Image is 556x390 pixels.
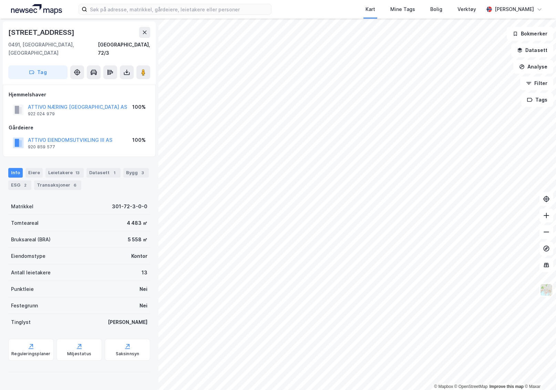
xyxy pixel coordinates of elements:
[116,351,140,357] div: Saksinnsyn
[128,235,147,244] div: 5 558 ㎡
[9,124,150,132] div: Gårdeiere
[11,252,45,260] div: Eiendomstype
[108,318,147,326] div: [PERSON_NAME]
[132,103,146,111] div: 100%
[132,136,146,144] div: 100%
[9,91,150,99] div: Hjemmelshaver
[8,180,31,190] div: ESG
[8,27,76,38] div: [STREET_ADDRESS]
[74,169,81,176] div: 13
[86,168,121,178] div: Datasett
[28,111,55,117] div: 922 024 979
[140,302,147,310] div: Nei
[123,168,149,178] div: Bygg
[22,182,29,189] div: 2
[127,219,147,227] div: 4 483 ㎡
[11,202,33,211] div: Matrikkel
[8,41,98,57] div: 0491, [GEOGRAPHIC_DATA], [GEOGRAPHIC_DATA]
[8,168,23,178] div: Info
[87,4,271,14] input: Søk på adresse, matrikkel, gårdeiere, leietakere eller personer
[513,60,553,74] button: Analyse
[45,168,84,178] div: Leietakere
[511,43,553,57] button: Datasett
[430,5,442,13] div: Bolig
[540,283,553,296] img: Z
[25,168,43,178] div: Eiere
[67,351,91,357] div: Miljøstatus
[8,65,68,79] button: Tag
[11,302,38,310] div: Festegrunn
[139,169,146,176] div: 3
[490,384,524,389] a: Improve this map
[454,384,488,389] a: OpenStreetMap
[11,318,31,326] div: Tinglyst
[495,5,534,13] div: [PERSON_NAME]
[11,4,62,14] img: logo.a4113a55bc3d86da70a041830d287a7e.svg
[457,5,476,13] div: Verktøy
[11,219,39,227] div: Tomteareal
[11,351,50,357] div: Reguleringsplaner
[11,285,34,293] div: Punktleie
[140,285,147,293] div: Nei
[434,384,453,389] a: Mapbox
[507,27,553,41] button: Bokmerker
[521,93,553,107] button: Tags
[98,41,150,57] div: [GEOGRAPHIC_DATA], 72/3
[142,268,147,277] div: 13
[131,252,147,260] div: Kontor
[34,180,81,190] div: Transaksjoner
[112,202,147,211] div: 301-72-3-0-0
[111,169,118,176] div: 1
[11,268,51,277] div: Antall leietakere
[11,235,51,244] div: Bruksareal (BRA)
[520,76,553,90] button: Filter
[28,144,55,150] div: 920 859 577
[522,357,556,390] iframe: Chat Widget
[365,5,375,13] div: Kart
[390,5,415,13] div: Mine Tags
[72,182,79,189] div: 6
